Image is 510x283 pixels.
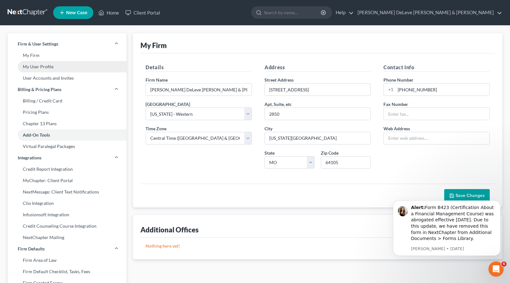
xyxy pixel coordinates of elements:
a: Client Portal [122,7,163,18]
label: [GEOGRAPHIC_DATA] [146,101,190,108]
h5: Contact Info [383,64,490,71]
span: Save Changes [456,193,485,198]
h5: Address [264,64,371,71]
span: New Case [66,10,87,15]
a: Infusionsoft Integration [8,209,127,220]
a: Billing / Credit Card [8,95,127,107]
label: Phone Number [383,77,414,83]
label: Street Address [264,77,294,83]
input: Enter address... [265,83,370,95]
a: NextChapter Mailing [8,232,127,243]
label: Fax Number [383,101,408,108]
a: Credit Counseling Course Integration [8,220,127,232]
h5: Details [146,64,252,71]
a: User Accounts and Invites [8,72,127,84]
a: Virtual Paralegal Packages [8,141,127,152]
a: Chapter 13 Plans [8,118,127,129]
input: XXXXX [321,156,371,169]
a: MyChapter: Client Portal [8,175,127,186]
a: Add-On Tools [8,129,127,141]
a: Pricing Plans [8,107,127,118]
span: Firm Defaults [18,246,45,252]
a: Help [333,7,354,18]
a: NextMessage: Client Text Notifications [8,186,127,198]
a: Firm Defaults [8,243,127,255]
span: 6 [501,261,507,267]
label: State [264,150,275,156]
a: Integrations [8,152,127,163]
a: Home [95,7,122,18]
a: My User Profile [8,61,127,72]
input: Enter web address.... [384,132,489,144]
label: City [264,125,272,132]
span: Firm & User Settings [18,41,58,47]
a: [PERSON_NAME] DeLeve [PERSON_NAME] & [PERSON_NAME] [354,7,502,18]
label: Zip Code [321,150,339,156]
span: Firm Name [146,77,168,83]
input: Enter name... [146,83,252,95]
button: Save Changes [444,189,490,202]
label: Apt, Suite, etc [264,101,292,108]
label: Web Address [383,125,410,132]
span: Integrations [18,155,41,161]
a: Clio Integration [8,198,127,209]
input: Enter city... [265,132,370,144]
div: Additional Offices [140,225,199,234]
a: Firm Default Checklist, Tasks, Fees [8,266,127,277]
a: Firm & User Settings [8,38,127,50]
a: My Firm [8,50,127,61]
iframe: Intercom notifications message [383,194,510,280]
input: Enter fax... [384,108,489,120]
input: Search by name... [264,7,322,18]
a: Credit Report Integration [8,163,127,175]
div: My Firm [140,41,167,50]
p: Nothing here yet! [146,243,490,249]
a: Billing & Pricing Plans [8,84,127,95]
input: (optional) [265,108,370,120]
a: Firm Area of Law [8,255,127,266]
div: +1 [384,83,395,95]
label: Time Zone [146,125,166,132]
input: Enter phone... [395,83,489,95]
iframe: Intercom live chat [488,261,504,277]
span: Billing & Pricing Plans [18,86,61,93]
